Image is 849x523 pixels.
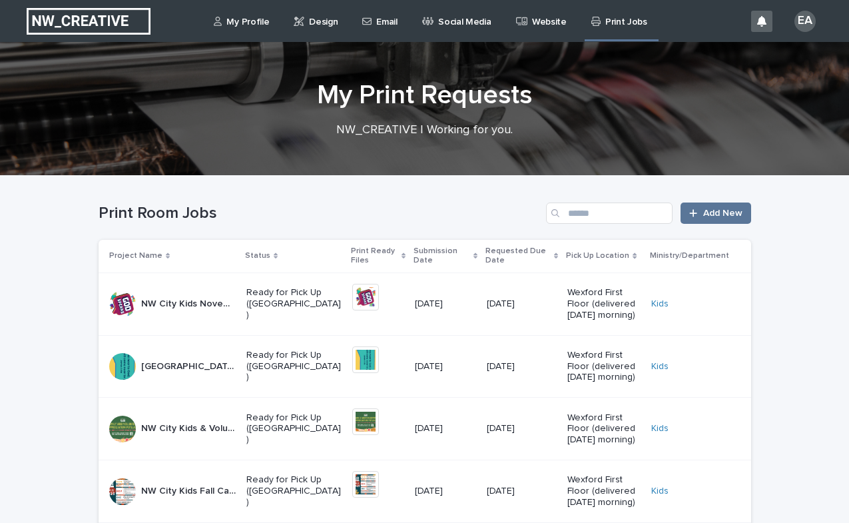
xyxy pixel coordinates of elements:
[566,249,629,263] p: Pick Up Location
[485,244,551,268] p: Requested Due Date
[246,412,342,446] p: Ready for Pick Up ([GEOGRAPHIC_DATA])
[141,420,238,434] p: NW City Kids & Volunteer Potluck Postcards
[99,335,751,398] tr: [GEOGRAPHIC_DATA] [DATE] Wonder Ink Memory Verse Cards[GEOGRAPHIC_DATA] [DATE] Wonder Ink Memory ...
[794,11,816,32] div: EA
[351,244,398,268] p: Print Ready Files
[246,350,342,383] p: Ready for Pick Up ([GEOGRAPHIC_DATA])
[141,483,238,497] p: NW City Kids Fall Calendar
[141,296,238,310] p: NW City Kids November Wonder-Ink Posters
[415,361,476,372] p: [DATE]
[99,204,541,223] h1: Print Room Jobs
[487,486,557,497] p: [DATE]
[567,474,641,508] p: Wexford First Floor (delivered [DATE] morning)
[651,298,669,310] a: Kids
[158,123,691,138] p: NW_CREATIVE | Working for you.
[703,209,742,218] span: Add New
[567,350,641,383] p: Wexford First Floor (delivered [DATE] morning)
[415,423,476,434] p: [DATE]
[487,361,557,372] p: [DATE]
[567,412,641,446] p: Wexford First Floor (delivered [DATE] morning)
[246,474,342,508] p: Ready for Pick Up ([GEOGRAPHIC_DATA])
[99,272,751,335] tr: NW City Kids November Wonder-Ink PostersNW City Kids November Wonder-Ink Posters Ready for Pick U...
[681,203,750,224] a: Add New
[651,486,669,497] a: Kids
[246,287,342,320] p: Ready for Pick Up ([GEOGRAPHIC_DATA])
[99,460,751,523] tr: NW City Kids Fall CalendarNW City Kids Fall Calendar Ready for Pick Up ([GEOGRAPHIC_DATA])[DATE][...
[27,8,150,35] img: EUIbKjtiSNGbmbK7PdmN
[650,249,729,263] p: Ministry/Department
[245,249,270,263] p: Status
[414,244,470,268] p: Submission Date
[109,249,162,263] p: Project Name
[546,203,673,224] input: Search
[99,79,751,111] h1: My Print Requests
[99,398,751,460] tr: NW City Kids & Volunteer Potluck PostcardsNW City Kids & Volunteer Potluck Postcards Ready for Pi...
[487,423,557,434] p: [DATE]
[487,298,557,310] p: [DATE]
[141,358,238,372] p: North Way City November25 Wonder Ink Memory Verse Cards
[651,423,669,434] a: Kids
[567,287,641,320] p: Wexford First Floor (delivered [DATE] morning)
[415,298,476,310] p: [DATE]
[415,486,476,497] p: [DATE]
[651,361,669,372] a: Kids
